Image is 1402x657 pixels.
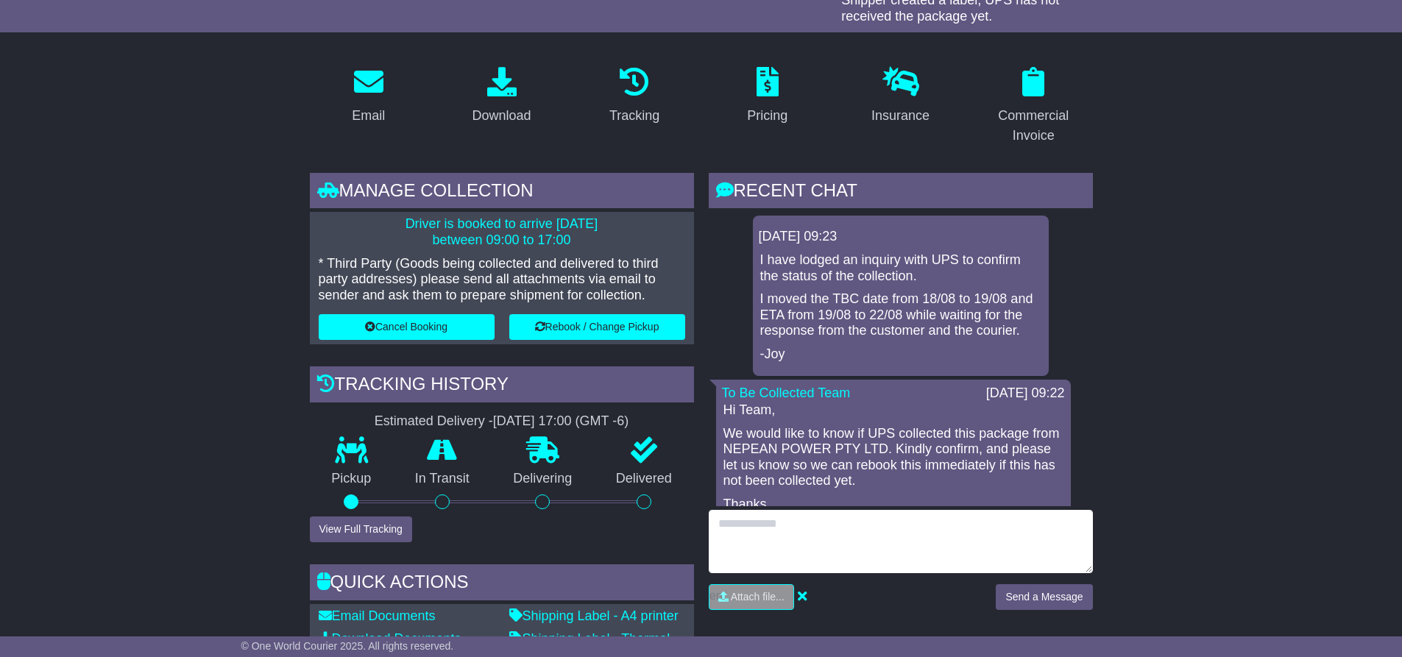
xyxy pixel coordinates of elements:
[996,584,1092,610] button: Send a Message
[319,608,436,623] a: Email Documents
[310,366,694,406] div: Tracking history
[737,62,797,131] a: Pricing
[472,106,531,126] div: Download
[310,516,412,542] button: View Full Tracking
[492,471,595,487] p: Delivering
[310,173,694,213] div: Manage collection
[986,386,1065,402] div: [DATE] 09:22
[310,471,394,487] p: Pickup
[600,62,669,131] a: Tracking
[462,62,540,131] a: Download
[509,608,679,623] a: Shipping Label - A4 printer
[747,106,787,126] div: Pricing
[493,413,629,430] div: [DATE] 17:00 (GMT -6)
[310,564,694,604] div: Quick Actions
[310,413,694,430] div: Estimated Delivery -
[723,426,1063,489] p: We would like to know if UPS collected this package from NEPEAN POWER PTY LTD. Kindly confirm, an...
[760,252,1041,284] p: I have lodged an inquiry with UPS to confirm the status of the collection.
[509,314,685,340] button: Rebook / Change Pickup
[609,106,659,126] div: Tracking
[862,62,939,131] a: Insurance
[760,347,1041,363] p: -Joy
[722,386,851,400] a: To Be Collected Team
[241,640,454,652] span: © One World Courier 2025. All rights reserved.
[319,631,461,646] a: Download Documents
[352,106,385,126] div: Email
[319,256,685,304] p: * Third Party (Goods being collected and delivered to third party addresses) please send all atta...
[871,106,930,126] div: Insurance
[319,314,495,340] button: Cancel Booking
[319,216,685,248] p: Driver is booked to arrive [DATE] between 09:00 to 17:00
[709,173,1093,213] div: RECENT CHAT
[723,497,1063,528] p: Thanks, Joy
[594,471,694,487] p: Delivered
[342,62,394,131] a: Email
[759,229,1043,245] div: [DATE] 09:23
[393,471,492,487] p: In Transit
[974,62,1093,151] a: Commercial Invoice
[760,291,1041,339] p: I moved the TBC date from 18/08 to 19/08 and ETA from 19/08 to 22/08 while waiting for the respon...
[723,402,1063,419] p: Hi Team,
[984,106,1083,146] div: Commercial Invoice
